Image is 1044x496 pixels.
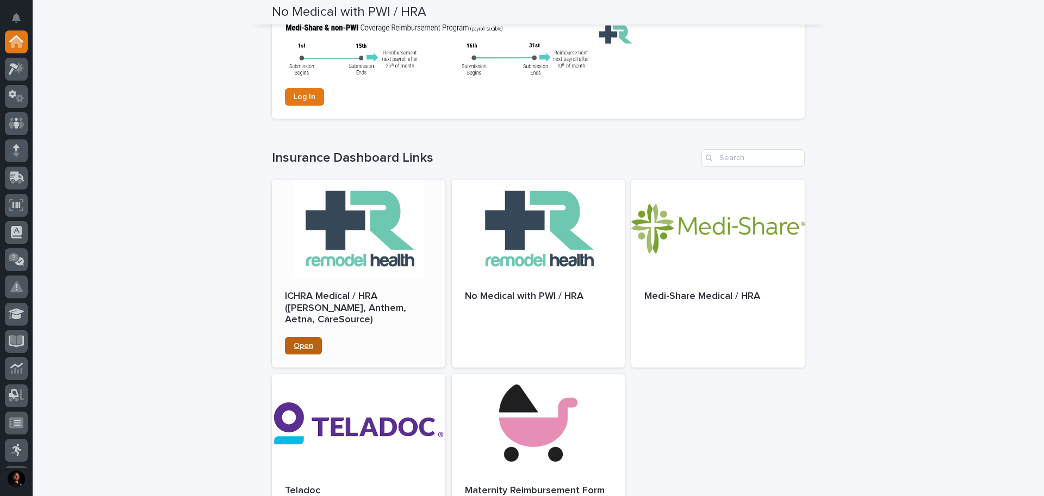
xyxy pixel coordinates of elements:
[285,291,432,326] p: ICHRA Medical / HRA ([PERSON_NAME], Anthem, Aetna, CareSource)
[272,4,426,20] h2: No Medical with PWI / HRA
[5,7,28,29] button: Notifications
[452,180,625,368] a: No Medical with PWI / HRA
[294,342,313,350] span: Open
[294,93,315,101] span: Log In
[644,291,792,303] p: Medi-Share Medical / HRA
[631,180,805,368] a: Medi-Share Medical / HRA
[701,149,805,167] input: Search
[465,291,612,303] p: No Medical with PWI / HRA
[285,88,324,106] a: Log In
[285,337,322,354] a: Open
[272,180,445,368] a: ICHRA Medical / HRA ([PERSON_NAME], Anthem, Aetna, CareSource)Open
[272,150,697,166] h1: Insurance Dashboard Links
[14,13,28,30] div: Notifications
[5,468,28,491] button: users-avatar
